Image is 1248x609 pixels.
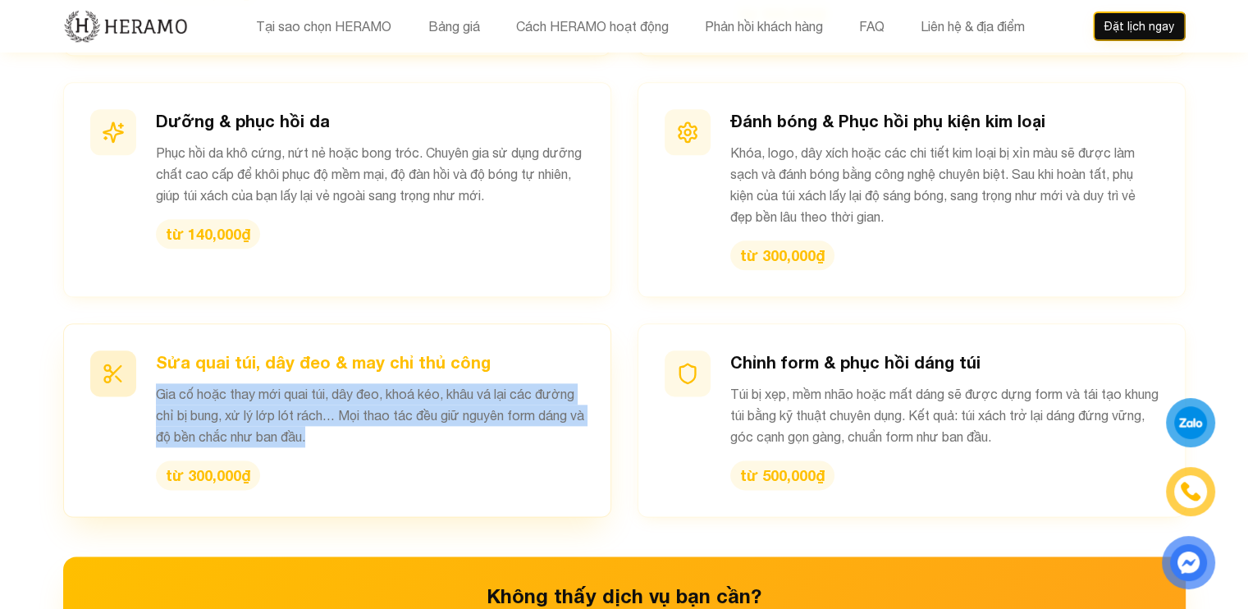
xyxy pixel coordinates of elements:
[251,16,396,37] button: Tại sao chọn HERAMO
[156,460,260,490] div: từ 300,000₫
[63,9,189,43] img: new-logo.3f60348b.png
[915,16,1029,37] button: Liên hệ & địa điểm
[1093,11,1186,41] button: Đặt lịch ngay
[853,16,889,37] button: FAQ
[730,350,1159,373] h3: Chỉnh form & phục hồi dáng túi
[730,383,1159,447] p: Túi bị xẹp, mềm nhão hoặc mất dáng sẽ được dựng form và tái tạo khung túi bằng kỹ thuật chuyên dụ...
[1182,483,1200,501] img: phone-icon
[510,16,673,37] button: Cách HERAMO hoạt động
[699,16,827,37] button: Phản hồi khách hàng
[156,383,584,447] p: Gia cố hoặc thay mới quai túi, dây đeo, khoá kéo, khâu vá lại các đường chỉ bị bung, xử lý lớp ló...
[156,142,584,206] p: Phục hồi da khô cứng, nứt nẻ hoặc bong tróc. Chuyên gia sử dụng dưỡng chất cao cấp để khôi phục đ...
[89,583,1159,609] h3: Không thấy dịch vụ bạn cần?
[156,219,260,249] div: từ 140,000₫
[730,240,834,270] div: từ 300,000₫
[156,109,584,132] h3: Dưỡng & phục hồi da
[156,350,584,373] h3: Sửa quai túi, dây đeo & may chỉ thủ công
[730,460,834,490] div: từ 500,000₫
[730,109,1159,132] h3: Đánh bóng & Phục hồi phụ kiện kim loại
[1168,469,1213,514] a: phone-icon
[423,16,484,37] button: Bảng giá
[730,142,1159,227] p: Khóa, logo, dây xích hoặc các chi tiết kim loại bị xỉn màu sẽ được làm sạch và đánh bóng bằng côn...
